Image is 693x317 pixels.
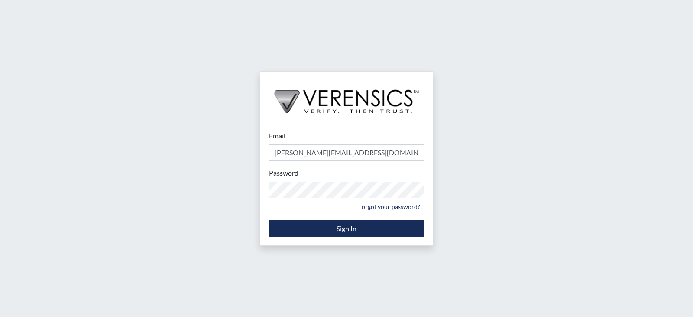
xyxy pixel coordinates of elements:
label: Password [269,168,298,178]
a: Forgot your password? [354,200,424,213]
button: Sign In [269,220,424,237]
label: Email [269,131,285,141]
input: Email [269,144,424,161]
img: logo-wide-black.2aad4157.png [260,72,433,122]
